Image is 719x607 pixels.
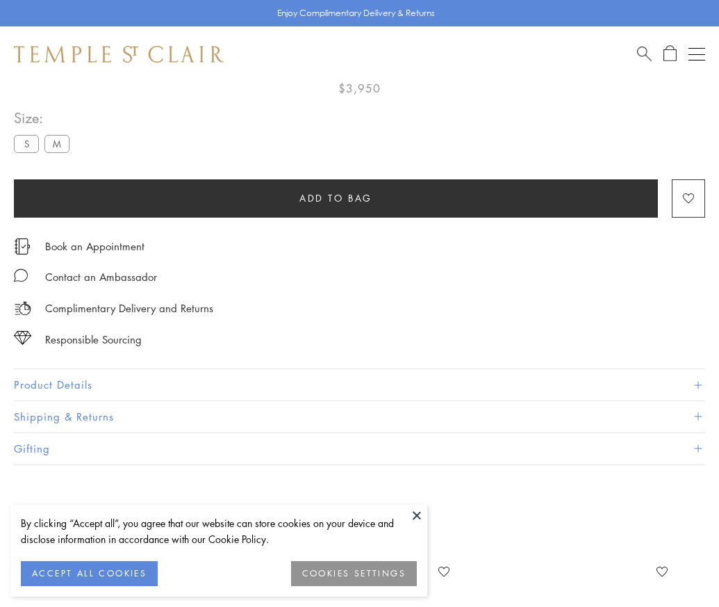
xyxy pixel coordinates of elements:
button: Open navigation [688,46,705,63]
img: icon_sourcing.svg [14,331,31,345]
a: Open Shopping Bag [663,45,677,63]
img: icon_appointment.svg [14,238,31,254]
a: Book an Appointment [45,238,144,254]
span: Size: [14,106,75,129]
div: By clicking “Accept all”, you agree that our website can store cookies on your device and disclos... [21,515,417,547]
div: Contact an Ambassador [45,268,157,286]
button: Product Details [14,369,705,400]
button: COOKIES SETTINGS [291,561,417,586]
div: Responsible Sourcing [45,331,142,348]
a: Search [637,45,652,63]
button: Gifting [14,433,705,464]
label: M [44,135,69,152]
p: Enjoy Complimentary Delivery & Returns [277,6,435,20]
img: MessageIcon-01_2.svg [14,268,28,282]
button: Add to bag [14,179,658,218]
label: S [14,135,39,152]
button: ACCEPT ALL COOKIES [21,561,158,586]
span: Add to bag [299,191,372,206]
p: Complimentary Delivery and Returns [45,300,213,317]
img: Temple St. Clair [14,46,224,63]
span: $3,950 [338,79,381,97]
button: Shipping & Returns [14,401,705,432]
img: icon_delivery.svg [14,300,31,317]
